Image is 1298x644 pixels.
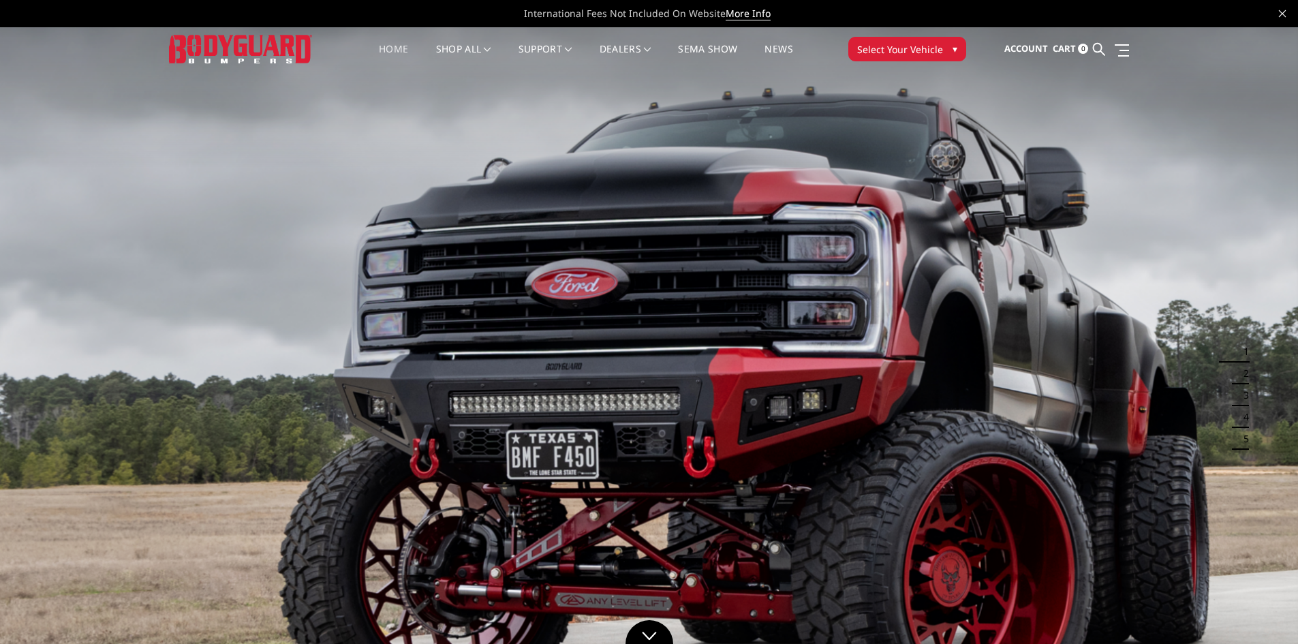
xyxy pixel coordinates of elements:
a: More Info [726,7,771,20]
span: ▾ [953,42,957,56]
span: 0 [1078,44,1088,54]
a: Home [379,44,408,71]
a: Click to Down [625,620,673,644]
a: News [764,44,792,71]
a: Support [519,44,572,71]
img: BODYGUARD BUMPERS [169,35,312,63]
span: Cart [1053,42,1076,55]
a: Dealers [600,44,651,71]
button: Select Your Vehicle [848,37,966,61]
a: shop all [436,44,491,71]
span: Select Your Vehicle [857,42,943,57]
button: 1 of 5 [1235,341,1249,363]
button: 3 of 5 [1235,384,1249,406]
a: SEMA Show [678,44,737,71]
button: 4 of 5 [1235,406,1249,428]
a: Cart 0 [1053,31,1088,67]
button: 5 of 5 [1235,428,1249,450]
a: Account [1004,31,1048,67]
span: Account [1004,42,1048,55]
button: 2 of 5 [1235,363,1249,384]
iframe: Chat Widget [1230,579,1298,644]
